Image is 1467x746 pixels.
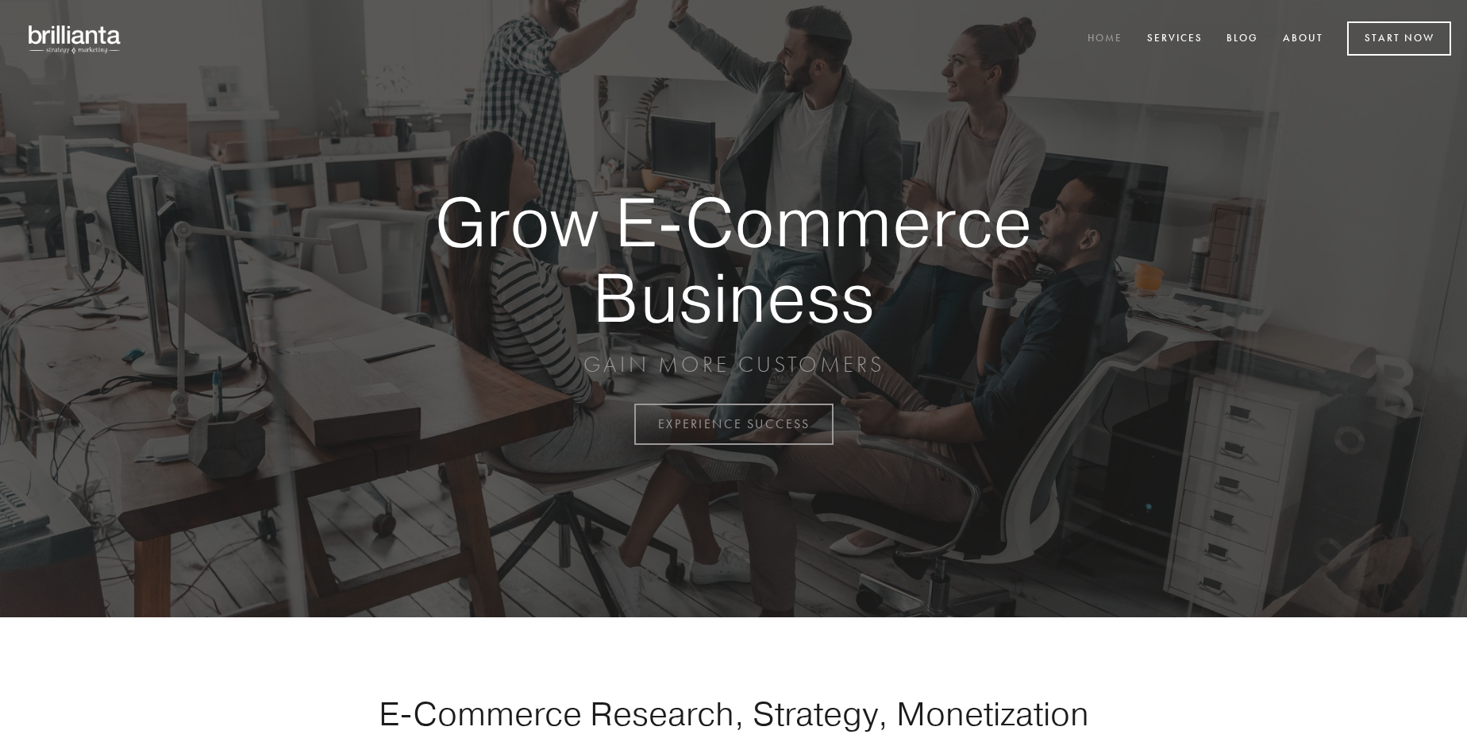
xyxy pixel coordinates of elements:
strong: Grow E-Commerce Business [379,184,1088,334]
a: EXPERIENCE SUCCESS [634,404,834,445]
h1: E-Commerce Research, Strategy, Monetization [329,694,1138,733]
img: brillianta - research, strategy, marketing [16,16,135,62]
a: About [1273,26,1334,52]
p: GAIN MORE CUSTOMERS [379,350,1088,379]
a: Start Now [1347,21,1451,56]
a: Home [1077,26,1133,52]
a: Blog [1216,26,1269,52]
a: Services [1137,26,1213,52]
